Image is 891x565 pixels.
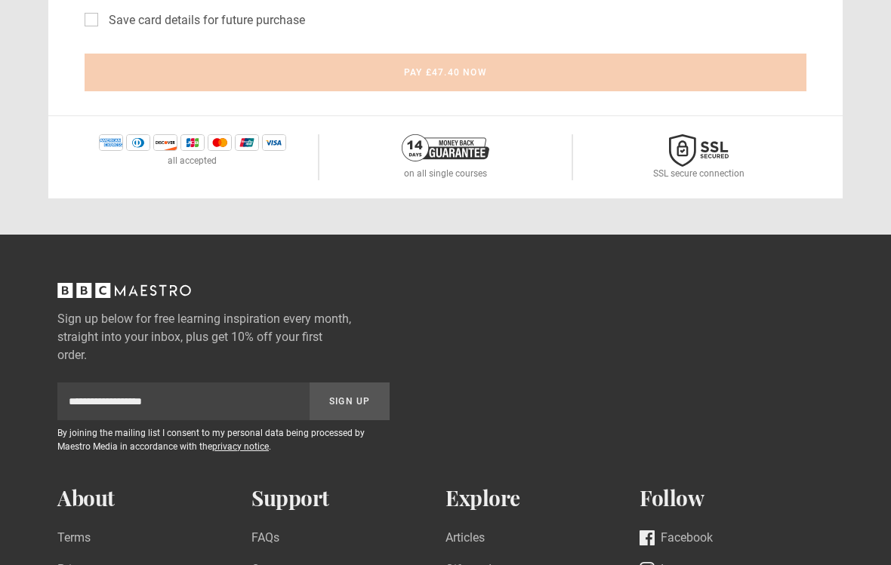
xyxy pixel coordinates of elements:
button: Sign Up [310,382,390,420]
a: privacy notice [212,441,269,452]
img: 14-day-money-back-guarantee-42d24aedb5115c0ff13b.png [402,134,489,161]
img: jcb [180,134,205,151]
img: mastercard [208,134,232,151]
img: discover [153,134,177,151]
p: all accepted [168,154,217,167]
p: By joining the mailing list I consent to my personal data being processed by Maestro Media in acc... [57,426,390,453]
a: BBC Maestro, back to top [57,288,191,302]
img: diners [126,134,150,151]
img: unionpay [235,134,259,151]
h2: Follow [640,486,834,511]
svg: BBC Maestro, back to top [57,283,191,298]
button: Pay £47.40 now [85,54,806,91]
a: Terms [57,529,91,549]
h2: Explore [445,486,640,511]
div: Sign up to newsletter [57,382,390,420]
a: Facebook [640,529,713,549]
label: Save card details for future purchase [103,11,305,29]
p: SSL secure connection [653,167,745,180]
label: Sign up below for free learning inspiration every month, straight into your inbox, plus get 10% o... [57,310,390,364]
h2: Support [251,486,445,511]
p: on all single courses [404,167,487,180]
img: visa [262,134,286,151]
h2: About [57,486,251,511]
a: FAQs [251,529,279,549]
img: amex [99,134,123,151]
a: Articles [445,529,485,549]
